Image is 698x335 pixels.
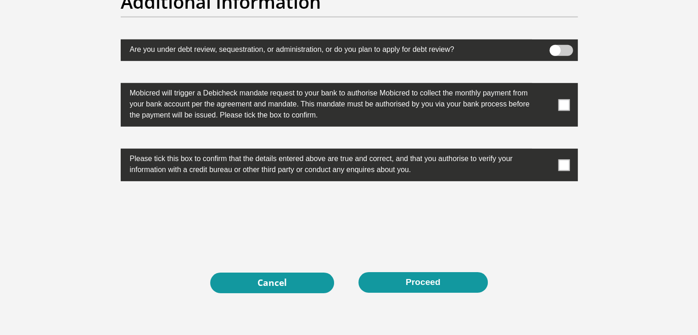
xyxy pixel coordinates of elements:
button: Proceed [358,272,488,293]
a: Cancel [210,273,334,293]
label: Please tick this box to confirm that the details entered above are true and correct, and that you... [121,149,532,178]
iframe: reCAPTCHA [279,203,419,239]
label: Mobicred will trigger a Debicheck mandate request to your bank to authorise Mobicred to collect t... [121,83,532,123]
label: Are you under debt review, sequestration, or administration, or do you plan to apply for debt rev... [121,39,532,57]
